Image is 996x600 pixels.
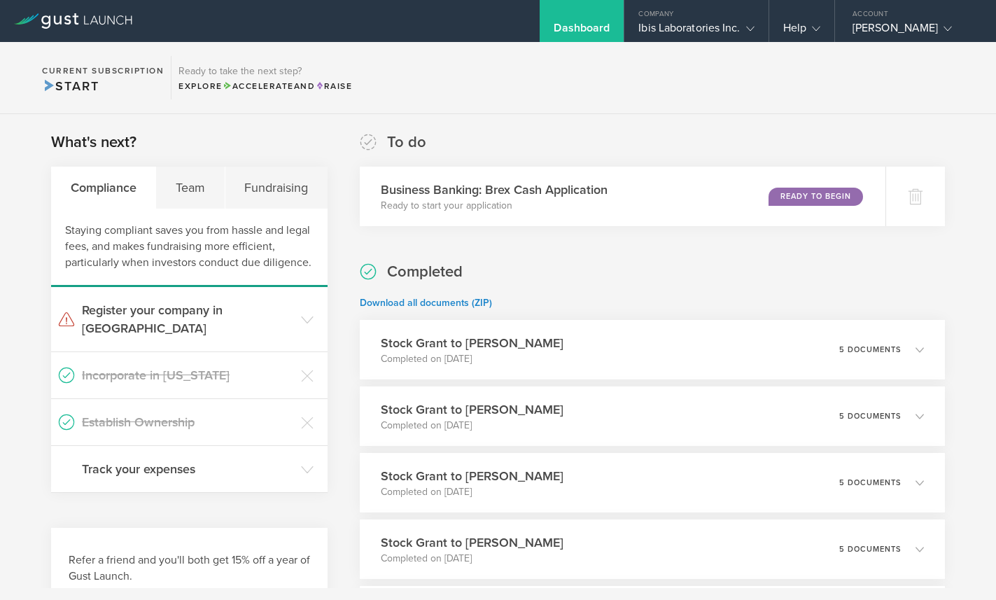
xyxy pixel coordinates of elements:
[223,81,294,91] span: Accelerate
[381,400,563,419] h3: Stock Grant to [PERSON_NAME]
[69,552,310,585] h3: Refer a friend and you'll both get 15% off a year of Gust Launch.
[51,209,328,287] div: Staying compliant saves you from hassle and legal fees, and makes fundraising more efficient, par...
[783,21,820,42] div: Help
[381,334,563,352] h3: Stock Grant to [PERSON_NAME]
[42,67,164,75] h2: Current Subscription
[51,167,156,209] div: Compliance
[381,199,608,213] p: Ready to start your application
[926,533,996,600] iframe: Chat Widget
[315,81,352,91] span: Raise
[51,132,136,153] h2: What's next?
[381,533,563,552] h3: Stock Grant to [PERSON_NAME]
[381,419,563,433] p: Completed on [DATE]
[82,413,294,431] h3: Establish Ownership
[82,460,294,478] h3: Track your expenses
[387,132,426,153] h2: To do
[82,366,294,384] h3: Incorporate in [US_STATE]
[225,167,328,209] div: Fundraising
[178,80,352,92] div: Explore
[178,67,352,76] h3: Ready to take the next step?
[156,167,225,209] div: Team
[638,21,754,42] div: Ibis Laboratories Inc.
[381,352,563,366] p: Completed on [DATE]
[381,467,563,485] h3: Stock Grant to [PERSON_NAME]
[360,167,885,226] div: Business Banking: Brex Cash ApplicationReady to start your applicationReady to Begin
[42,78,99,94] span: Start
[381,485,563,499] p: Completed on [DATE]
[171,56,359,99] div: Ready to take the next step?ExploreAccelerateandRaise
[381,181,608,199] h3: Business Banking: Brex Cash Application
[360,297,492,309] a: Download all documents (ZIP)
[387,262,463,282] h2: Completed
[853,21,972,42] div: [PERSON_NAME]
[554,21,610,42] div: Dashboard
[839,479,902,487] p: 5 documents
[223,81,316,91] span: and
[839,545,902,553] p: 5 documents
[769,188,863,206] div: Ready to Begin
[839,346,902,354] p: 5 documents
[381,552,563,566] p: Completed on [DATE]
[82,301,294,337] h3: Register your company in [GEOGRAPHIC_DATA]
[839,412,902,420] p: 5 documents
